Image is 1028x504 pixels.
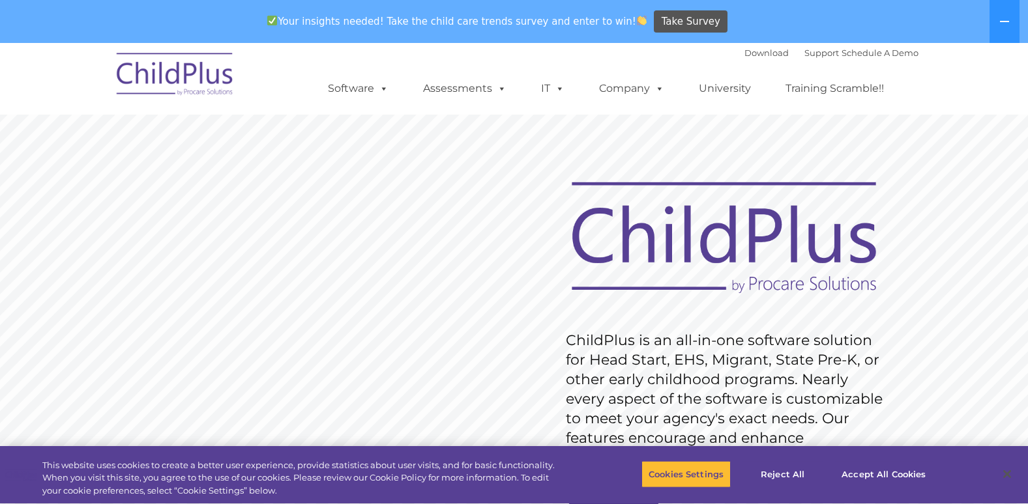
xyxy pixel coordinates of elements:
[566,331,889,468] rs-layer: ChildPlus is an all-in-one software solution for Head Start, EHS, Migrant, State Pre-K, or other ...
[772,76,897,102] a: Training Scramble!!
[993,460,1021,488] button: Close
[654,10,727,33] a: Take Survey
[528,76,578,102] a: IT
[42,459,565,497] div: This website uses cookies to create a better user experience, provide statistics about user visit...
[742,460,823,488] button: Reject All
[262,8,653,34] span: Your insights needed! Take the child care trends survey and enter to win!
[315,76,402,102] a: Software
[834,460,933,488] button: Accept All Cookies
[744,48,789,58] a: Download
[637,16,647,25] img: 👏
[267,16,277,25] img: ✅
[110,44,241,109] img: ChildPlus by Procare Solutions
[641,460,731,488] button: Cookies Settings
[842,48,918,58] a: Schedule A Demo
[804,48,839,58] a: Support
[662,10,720,33] span: Take Survey
[410,76,520,102] a: Assessments
[744,48,918,58] font: |
[686,76,764,102] a: University
[586,76,677,102] a: Company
